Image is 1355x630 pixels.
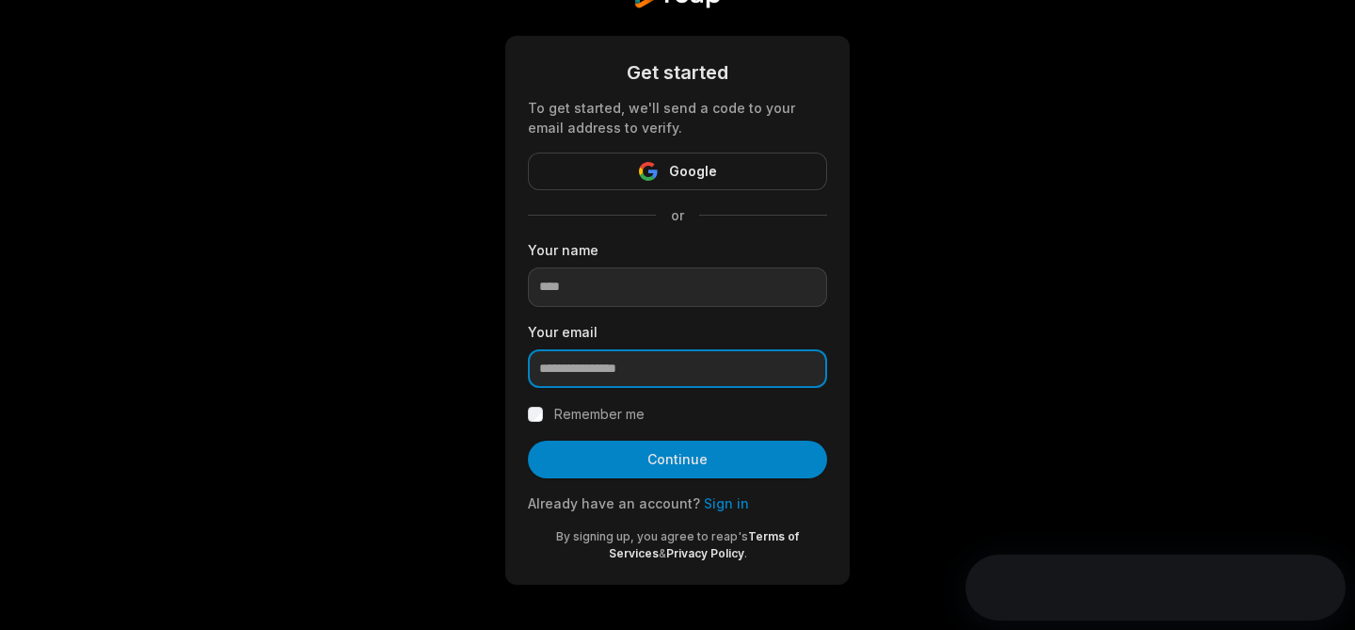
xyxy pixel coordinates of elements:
[704,495,749,511] a: Sign in
[744,546,747,560] span: .
[528,495,700,511] span: Already have an account?
[528,98,827,137] div: To get started, we'll send a code to your email address to verify.
[666,546,744,560] a: Privacy Policy
[965,555,1346,621] iframe: Intercom live chat discovery launcher
[659,546,666,560] span: &
[556,529,748,543] span: By signing up, you agree to reap's
[528,322,827,342] label: Your email
[528,58,827,87] div: Get started
[528,153,827,190] button: Google
[1291,566,1336,611] iframe: Intercom live chat
[554,403,645,426] label: Remember me
[528,441,827,478] button: Continue
[669,160,717,183] span: Google
[656,205,699,225] span: or
[528,240,827,260] label: Your name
